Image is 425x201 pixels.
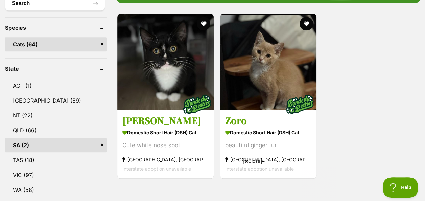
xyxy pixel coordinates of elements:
[5,79,107,93] a: ACT (1)
[5,93,107,108] a: [GEOGRAPHIC_DATA] (89)
[243,158,262,164] span: Close
[122,155,209,164] strong: [GEOGRAPHIC_DATA], [GEOGRAPHIC_DATA]
[5,168,107,182] a: VIC (97)
[383,177,418,198] iframe: Help Scout Beacon - Open
[300,17,313,30] button: favourite
[5,25,107,31] header: Species
[5,123,107,137] a: QLD (66)
[122,128,209,138] strong: Domestic Short Hair (DSH) Cat
[283,88,316,121] img: bonded besties
[117,14,214,110] img: Charles - Domestic Short Hair (DSH) Cat
[5,66,107,72] header: State
[225,128,311,138] strong: Domestic Short Hair (DSH) Cat
[180,88,214,121] img: bonded besties
[225,141,311,150] div: beautiful ginger fur
[122,115,209,128] h3: [PERSON_NAME]
[117,110,214,179] a: [PERSON_NAME] Domestic Short Hair (DSH) Cat Cute white nose spot [GEOGRAPHIC_DATA], [GEOGRAPHIC_D...
[5,37,107,51] a: Cats (64)
[5,153,107,167] a: TAS (18)
[5,138,107,152] a: SA (2)
[5,183,107,197] a: WA (58)
[122,141,209,150] div: Cute white nose spot
[220,14,316,110] img: Zoro - Domestic Short Hair (DSH) Cat
[225,155,311,164] strong: [GEOGRAPHIC_DATA], [GEOGRAPHIC_DATA]
[197,17,210,30] button: favourite
[220,110,316,179] a: Zoro Domestic Short Hair (DSH) Cat beautiful ginger fur [GEOGRAPHIC_DATA], [GEOGRAPHIC_DATA] Inte...
[225,115,311,128] h3: Zoro
[5,108,107,122] a: NT (22)
[90,167,336,198] iframe: Advertisement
